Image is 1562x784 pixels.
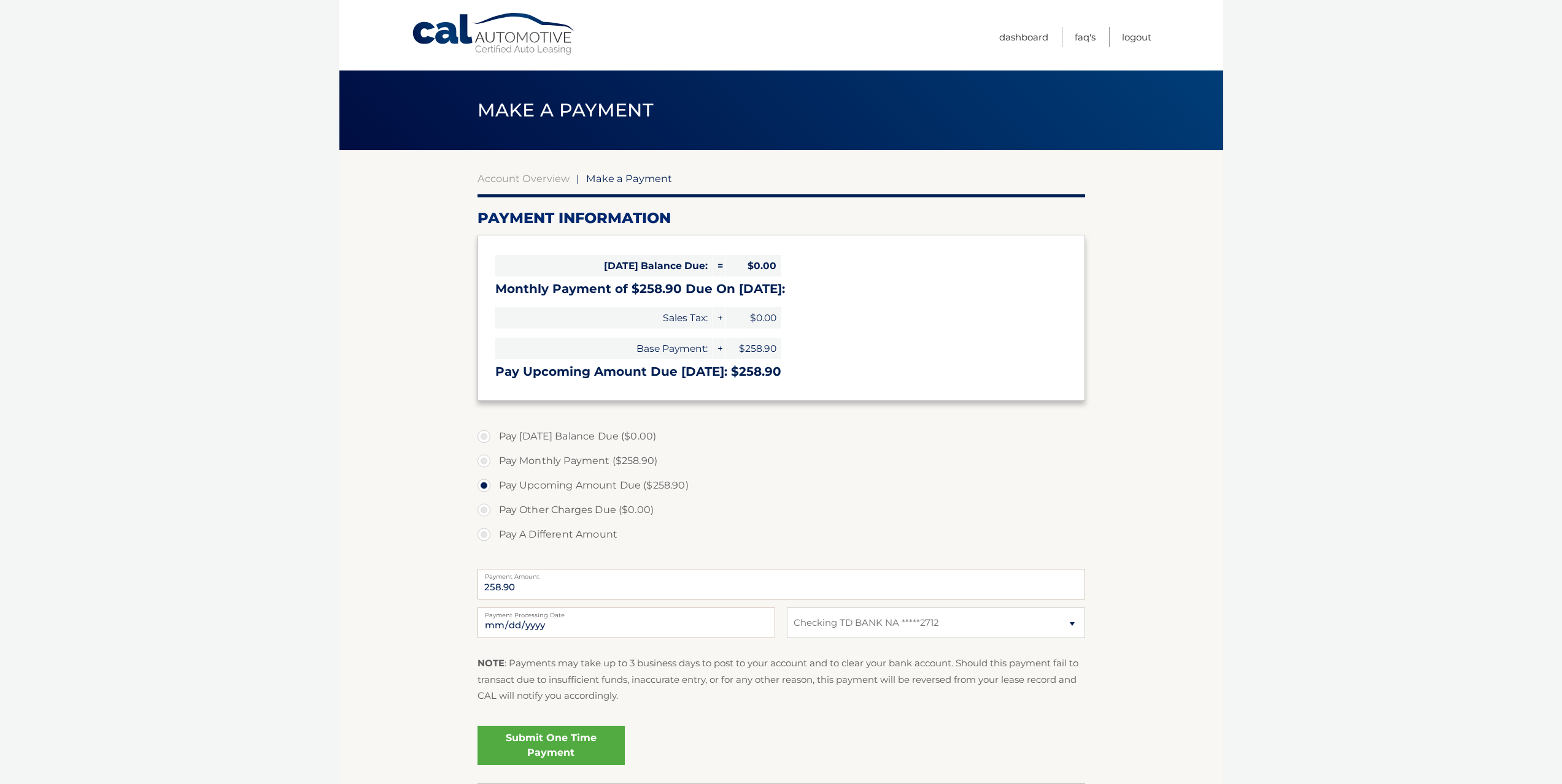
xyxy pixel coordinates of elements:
label: Pay Monthly Payment ($258.90) [477,449,1085,473]
span: $258.90 [726,338,781,359]
a: Account Overview [477,172,570,185]
span: Base Payment: [495,338,713,359]
a: Cal Automotive [411,12,577,56]
span: $0.00 [726,307,781,329]
p: : Payments may take up to 3 business days to post to your account and to clear your bank account.... [477,655,1085,704]
h2: Payment Information [477,209,1085,227]
span: | [576,172,579,185]
h3: Monthly Payment of $258.90 Due On [DATE]: [495,281,1067,297]
span: = [713,255,725,276]
a: FAQ's [1075,27,1096,47]
span: + [713,338,725,359]
span: $0.00 [726,255,781,276]
span: Make a Payment [586,172,672,185]
a: Logout [1122,27,1151,47]
input: Payment Date [477,607,775,638]
strong: NOTE [477,657,505,669]
label: Pay A Different Amount [477,522,1085,547]
span: Sales Tax: [495,307,713,329]
label: Pay Upcoming Amount Due ($258.90) [477,473,1085,498]
span: Make a Payment [477,99,654,121]
h3: Pay Upcoming Amount Due [DATE]: $258.90 [495,364,1067,379]
input: Payment Amount [477,569,1085,599]
span: + [713,307,725,329]
label: Payment Amount [477,569,1085,579]
a: Submit One Time Payment [477,726,625,765]
span: [DATE] Balance Due: [495,255,713,276]
label: Pay [DATE] Balance Due ($0.00) [477,424,1085,449]
a: Dashboard [999,27,1048,47]
label: Payment Processing Date [477,607,775,617]
label: Pay Other Charges Due ($0.00) [477,498,1085,522]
